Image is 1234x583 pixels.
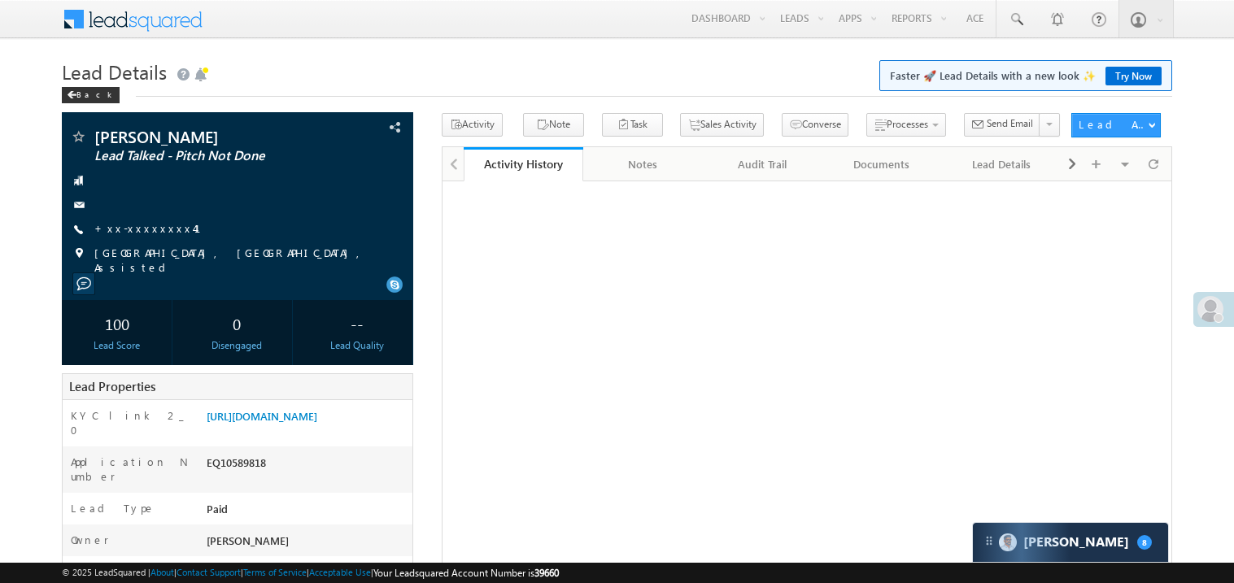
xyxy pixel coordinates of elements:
[464,147,583,181] a: Activity History
[62,87,120,103] div: Back
[177,567,241,577] a: Contact Support
[309,567,371,577] a: Acceptable Use
[62,86,128,100] a: Back
[243,567,307,577] a: Terms of Service
[185,308,288,338] div: 0
[185,338,288,353] div: Disengaged
[373,567,559,579] span: Your Leadsquared Account Number is
[94,221,220,235] a: +xx-xxxxxxxx41
[1079,117,1148,132] div: Lead Actions
[680,113,764,137] button: Sales Activity
[972,522,1169,563] div: carter-dragCarter[PERSON_NAME]8
[955,154,1047,174] div: Lead Details
[306,308,408,338] div: --
[203,455,412,477] div: EQ10589818
[71,501,155,516] label: Lead Type
[703,147,822,181] a: Audit Trail
[987,116,1033,131] span: Send Email
[999,533,1017,551] img: Carter
[66,338,168,353] div: Lead Score
[69,378,155,394] span: Lead Properties
[890,67,1162,84] span: Faster 🚀 Lead Details with a new look ✨
[207,409,317,423] a: [URL][DOMAIN_NAME]
[866,113,946,137] button: Processes
[583,147,703,181] a: Notes
[1071,113,1161,137] button: Lead Actions
[716,154,808,174] div: Audit Trail
[596,154,688,174] div: Notes
[442,113,503,137] button: Activity
[782,113,848,137] button: Converse
[66,308,168,338] div: 100
[203,501,412,524] div: Paid
[71,455,190,484] label: Application Number
[1105,67,1162,85] a: Try Now
[887,118,928,130] span: Processes
[62,59,167,85] span: Lead Details
[476,156,571,172] div: Activity History
[62,565,559,581] span: © 2025 LeadSquared | | | | |
[942,147,1062,181] a: Lead Details
[983,534,996,547] img: carter-drag
[523,113,584,137] button: Note
[150,567,174,577] a: About
[1023,534,1129,550] span: Carter
[822,147,942,181] a: Documents
[94,128,312,145] span: [PERSON_NAME]
[71,533,109,547] label: Owner
[71,408,190,437] label: KYC link 2_0
[602,113,663,137] button: Task
[534,567,559,579] span: 39660
[964,113,1040,137] button: Send Email
[94,246,379,275] span: [GEOGRAPHIC_DATA], [GEOGRAPHIC_DATA], Assisted
[306,338,408,353] div: Lead Quality
[94,148,312,164] span: Lead Talked - Pitch Not Done
[207,533,289,547] span: [PERSON_NAME]
[835,154,927,174] div: Documents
